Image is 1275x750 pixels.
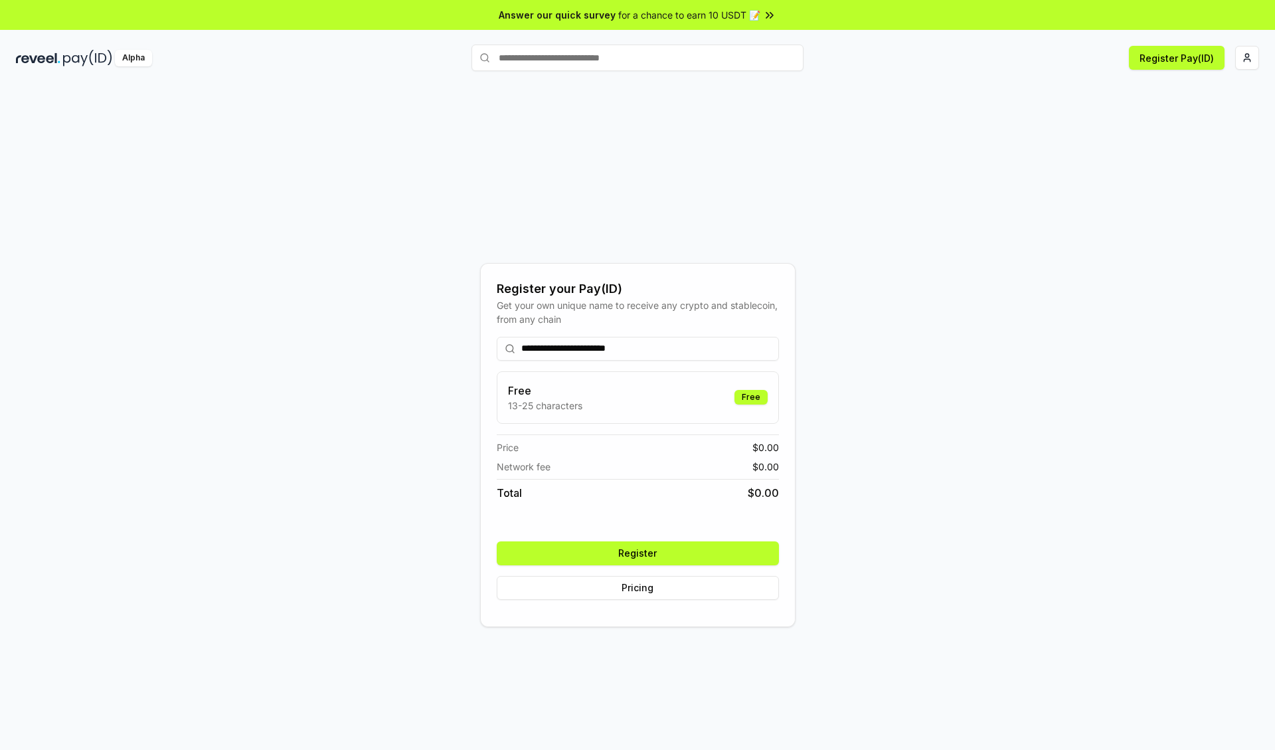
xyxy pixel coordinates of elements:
[16,50,60,66] img: reveel_dark
[497,298,779,326] div: Get your own unique name to receive any crypto and stablecoin, from any chain
[63,50,112,66] img: pay_id
[115,50,152,66] div: Alpha
[499,8,616,22] span: Answer our quick survey
[497,280,779,298] div: Register your Pay(ID)
[748,485,779,501] span: $ 0.00
[752,460,779,474] span: $ 0.00
[497,460,551,474] span: Network fee
[497,440,519,454] span: Price
[734,390,768,405] div: Free
[618,8,760,22] span: for a chance to earn 10 USDT 📝
[497,576,779,600] button: Pricing
[497,485,522,501] span: Total
[752,440,779,454] span: $ 0.00
[508,383,582,399] h3: Free
[1129,46,1225,70] button: Register Pay(ID)
[508,399,582,413] p: 13-25 characters
[497,541,779,565] button: Register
